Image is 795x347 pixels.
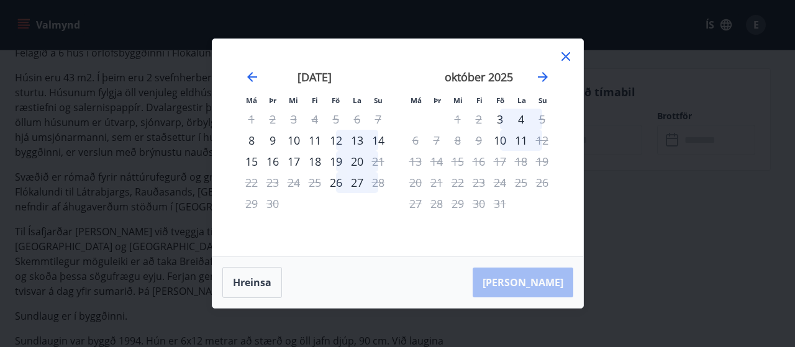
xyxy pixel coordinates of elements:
td: Not available. fimmtudagur, 9. október 2025 [468,130,489,151]
small: La [517,96,526,105]
td: Not available. mánudagur, 20. október 2025 [405,172,426,193]
div: 17 [283,151,304,172]
td: Not available. þriðjudagur, 23. september 2025 [262,172,283,193]
td: Not available. miðvikudagur, 24. september 2025 [283,172,304,193]
td: Not available. miðvikudagur, 3. september 2025 [283,109,304,130]
small: Fi [476,96,483,105]
td: Choose sunnudagur, 14. september 2025 as your check-in date. It’s available. [368,130,389,151]
td: Choose mánudagur, 8. september 2025 as your check-in date. It’s available. [241,130,262,151]
strong: [DATE] [298,70,332,84]
div: 15 [241,151,262,172]
td: Not available. þriðjudagur, 2. september 2025 [262,109,283,130]
div: Move backward to switch to the previous month. [245,70,260,84]
div: Move forward to switch to the next month. [535,70,550,84]
small: Fö [332,96,340,105]
div: 10 [283,130,304,151]
div: 19 [325,151,347,172]
td: Choose föstudagur, 10. október 2025 as your check-in date. It’s available. [489,130,511,151]
td: Not available. laugardagur, 25. október 2025 [511,172,532,193]
small: Þr [434,96,441,105]
td: Not available. mánudagur, 1. september 2025 [241,109,262,130]
td: Not available. laugardagur, 6. september 2025 [347,109,368,130]
td: Choose þriðjudagur, 9. september 2025 as your check-in date. It’s available. [262,130,283,151]
td: Not available. miðvikudagur, 8. október 2025 [447,130,468,151]
td: Not available. þriðjudagur, 30. september 2025 [262,193,283,214]
td: Not available. föstudagur, 31. október 2025 [489,193,511,214]
td: Not available. fimmtudagur, 30. október 2025 [468,193,489,214]
small: La [353,96,361,105]
td: Not available. sunnudagur, 19. október 2025 [532,151,553,172]
td: Choose fimmtudagur, 11. september 2025 as your check-in date. It’s available. [304,130,325,151]
div: 18 [304,151,325,172]
div: Aðeins útritun í boði [532,109,553,130]
td: Choose þriðjudagur, 16. september 2025 as your check-in date. It’s available. [262,151,283,172]
td: Not available. þriðjudagur, 28. október 2025 [426,193,447,214]
div: 12 [325,130,347,151]
div: Aðeins útritun í boði [368,172,389,193]
div: 27 [347,172,368,193]
td: Not available. mánudagur, 29. september 2025 [241,193,262,214]
td: Choose laugardagur, 4. október 2025 as your check-in date. It’s available. [511,109,532,130]
td: Choose föstudagur, 26. september 2025 as your check-in date. It’s available. [325,172,347,193]
div: 11 [304,130,325,151]
td: Not available. sunnudagur, 12. október 2025 [532,130,553,151]
small: Fi [312,96,318,105]
td: Not available. þriðjudagur, 7. október 2025 [426,130,447,151]
div: 13 [347,130,368,151]
small: Má [246,96,257,105]
small: Su [538,96,547,105]
td: Not available. fimmtudagur, 4. september 2025 [304,109,325,130]
div: Aðeins innritun í boði [241,130,262,151]
td: Not available. sunnudagur, 28. september 2025 [368,172,389,193]
td: Not available. fimmtudagur, 16. október 2025 [468,151,489,172]
td: Not available. sunnudagur, 7. september 2025 [368,109,389,130]
div: 14 [368,130,389,151]
td: Not available. mánudagur, 6. október 2025 [405,130,426,151]
div: Aðeins útritun í boði [368,151,389,172]
td: Choose laugardagur, 20. september 2025 as your check-in date. It’s available. [347,151,368,172]
div: Aðeins útritun í boði [532,130,553,151]
div: 16 [262,151,283,172]
td: Not available. þriðjudagur, 21. október 2025 [426,172,447,193]
td: Not available. mánudagur, 22. september 2025 [241,172,262,193]
td: Not available. fimmtudagur, 25. september 2025 [304,172,325,193]
div: 11 [511,130,532,151]
td: Choose miðvikudagur, 17. september 2025 as your check-in date. It’s available. [283,151,304,172]
td: Choose laugardagur, 13. september 2025 as your check-in date. It’s available. [347,130,368,151]
small: Mi [453,96,463,105]
div: Aðeins innritun í boði [325,172,347,193]
td: Not available. laugardagur, 18. október 2025 [511,151,532,172]
td: Not available. fimmtudagur, 2. október 2025 [468,109,489,130]
td: Not available. sunnudagur, 21. september 2025 [368,151,389,172]
td: Choose laugardagur, 27. september 2025 as your check-in date. It’s available. [347,172,368,193]
td: Not available. föstudagur, 5. september 2025 [325,109,347,130]
div: 20 [347,151,368,172]
td: Not available. miðvikudagur, 22. október 2025 [447,172,468,193]
small: Su [374,96,383,105]
td: Not available. mánudagur, 27. október 2025 [405,193,426,214]
td: Choose mánudagur, 15. september 2025 as your check-in date. It’s available. [241,151,262,172]
td: Not available. þriðjudagur, 14. október 2025 [426,151,447,172]
small: Mi [289,96,298,105]
small: Má [411,96,422,105]
td: Choose laugardagur, 11. október 2025 as your check-in date. It’s available. [511,130,532,151]
button: Hreinsa [222,267,282,298]
div: Calendar [227,54,568,241]
td: Choose föstudagur, 3. október 2025 as your check-in date. It’s available. [489,109,511,130]
small: Þr [269,96,276,105]
small: Fö [496,96,504,105]
div: Aðeins innritun í boði [489,130,511,151]
td: Choose föstudagur, 12. september 2025 as your check-in date. It’s available. [325,130,347,151]
td: Choose föstudagur, 19. september 2025 as your check-in date. It’s available. [325,151,347,172]
td: Choose miðvikudagur, 10. september 2025 as your check-in date. It’s available. [283,130,304,151]
div: 9 [262,130,283,151]
td: Not available. miðvikudagur, 29. október 2025 [447,193,468,214]
td: Not available. fimmtudagur, 23. október 2025 [468,172,489,193]
td: Not available. sunnudagur, 5. október 2025 [532,109,553,130]
div: Aðeins innritun í boði [489,109,511,130]
div: 4 [511,109,532,130]
td: Choose fimmtudagur, 18. september 2025 as your check-in date. It’s available. [304,151,325,172]
td: Not available. mánudagur, 13. október 2025 [405,151,426,172]
td: Not available. miðvikudagur, 15. október 2025 [447,151,468,172]
td: Not available. föstudagur, 17. október 2025 [489,151,511,172]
